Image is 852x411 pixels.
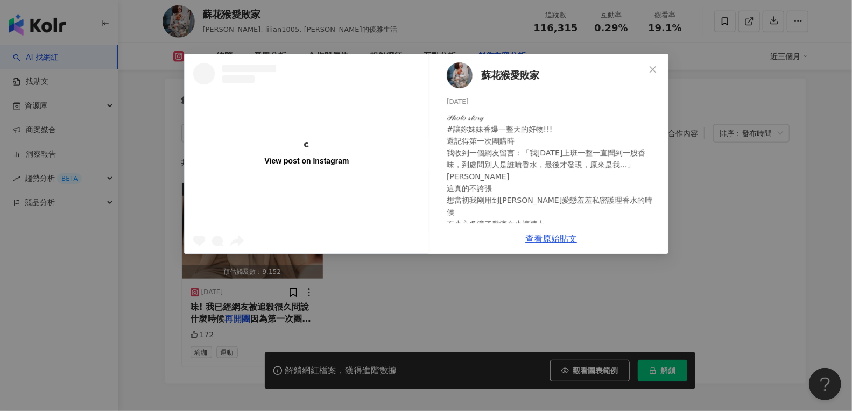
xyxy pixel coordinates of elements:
[481,68,539,83] span: 蘇花猴愛敗家
[264,156,349,166] div: View post on Instagram
[185,54,429,253] a: View post on Instagram
[525,233,577,244] a: 查看原始貼文
[447,62,473,88] img: KOL Avatar
[447,62,645,88] a: KOL Avatar蘇花猴愛敗家
[447,97,660,107] div: [DATE]
[642,59,664,80] button: Close
[649,65,657,74] span: close
[447,111,660,360] div: 𝒫𝒽𝑜𝓉𝑜 𝓈𝓉𝑜𝓇𝓎 #讓妳妹妹香爆一整天的好物!!! 還記得第一次團購時 我收到一個網友留言：「我[DATE]上班一整一直聞到一股香味，到處問別人是誰噴香水，最後才發現，原來是我...」 [...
